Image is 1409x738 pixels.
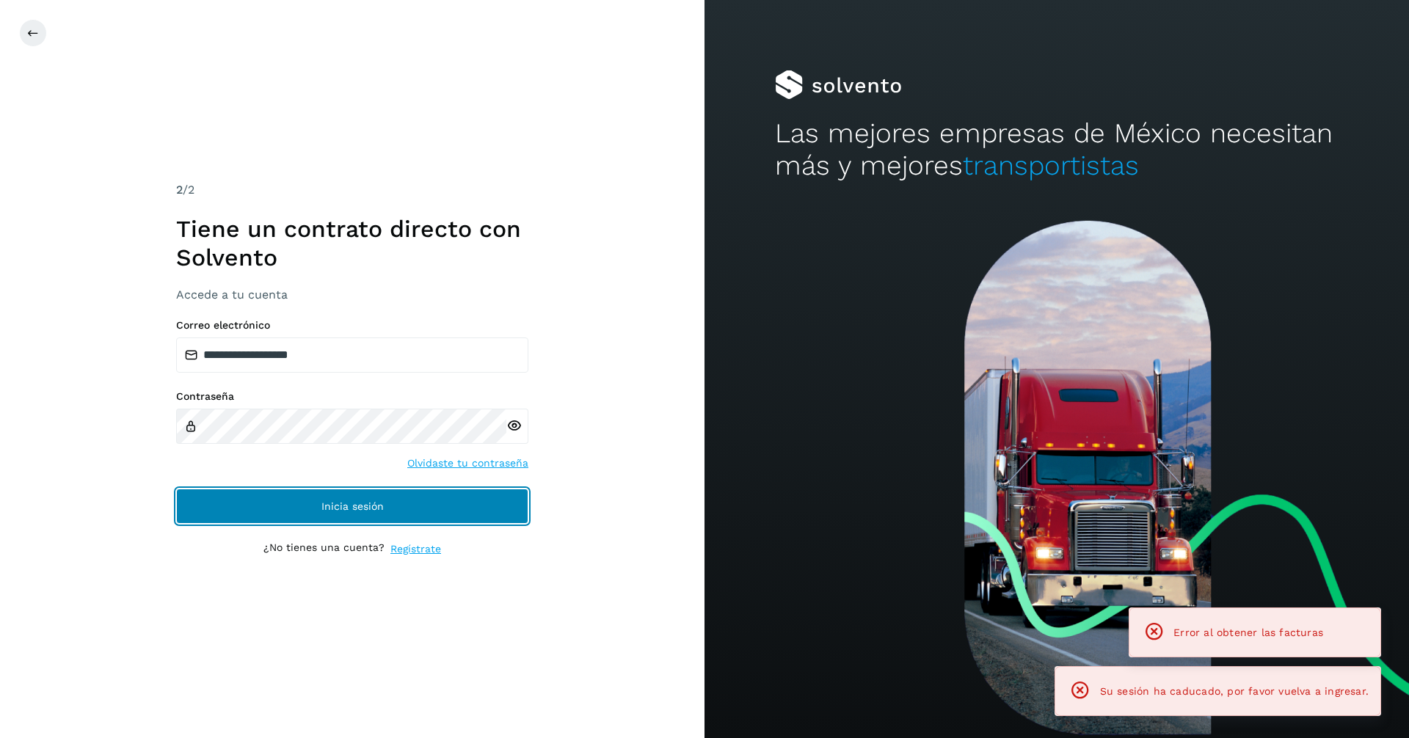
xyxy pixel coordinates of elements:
[1173,626,1323,638] span: Error al obtener las facturas
[407,456,528,471] a: Olvidaste tu contraseña
[1100,685,1369,697] span: Su sesión ha caducado, por favor vuelva a ingresar.
[263,541,385,557] p: ¿No tienes una cuenta?
[963,150,1139,181] span: transportistas
[321,501,384,511] span: Inicia sesión
[176,319,528,332] label: Correo electrónico
[176,489,528,524] button: Inicia sesión
[390,541,441,557] a: Regístrate
[176,215,528,271] h1: Tiene un contrato directo con Solvento
[775,117,1339,183] h2: Las mejores empresas de México necesitan más y mejores
[176,183,183,197] span: 2
[176,288,528,302] h3: Accede a tu cuenta
[176,390,528,403] label: Contraseña
[176,181,528,199] div: /2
